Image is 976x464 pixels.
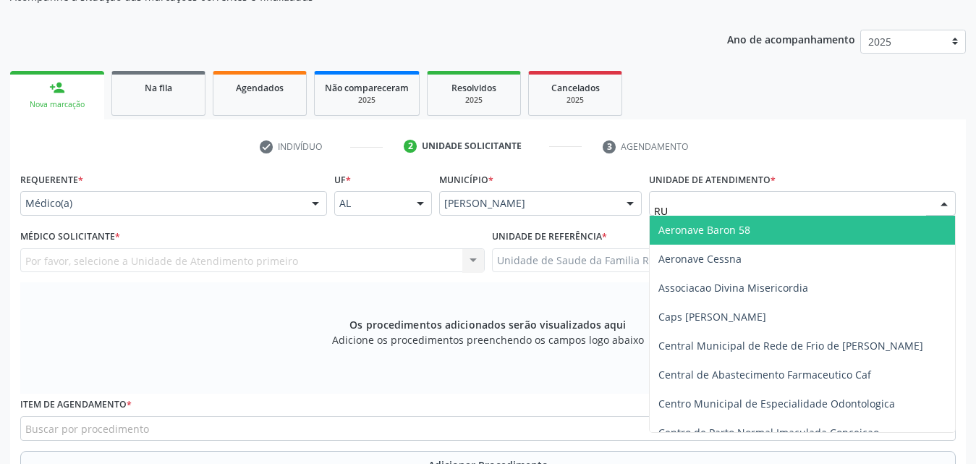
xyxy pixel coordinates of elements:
span: Centro de Parto Normal Imaculada Conceicao [658,426,879,439]
label: UF [334,169,351,191]
span: Os procedimentos adicionados serão visualizados aqui [349,317,626,332]
div: 2025 [325,95,409,106]
div: person_add [49,80,65,96]
label: Item de agendamento [20,394,132,416]
span: Na fila [145,82,172,94]
span: Central de Abastecimento Farmaceutico Caf [658,368,871,381]
label: Unidade de atendimento [649,169,776,191]
span: Não compareceram [325,82,409,94]
div: 2025 [539,95,611,106]
span: Médico(a) [25,196,297,211]
span: Agendados [236,82,284,94]
label: Requerente [20,169,83,191]
input: Unidade de atendimento [654,196,926,225]
span: Associacao Divina Misericordia [658,281,808,295]
div: 2 [404,140,417,153]
div: Unidade solicitante [422,140,522,153]
span: [PERSON_NAME] [444,196,612,211]
span: Resolvidos [451,82,496,94]
div: 2025 [438,95,510,106]
span: Central Municipal de Rede de Frio de [PERSON_NAME] [658,339,923,353]
label: Município [439,169,493,191]
span: Adicione os procedimentos preenchendo os campos logo abaixo [332,332,644,347]
span: Buscar por procedimento [25,421,149,436]
span: Aeronave Baron 58 [658,223,750,237]
span: Cancelados [551,82,600,94]
label: Unidade de referência [492,226,607,248]
div: Nova marcação [20,99,94,110]
span: AL [339,196,402,211]
span: Aeronave Cessna [658,252,742,266]
span: Centro Municipal de Especialidade Odontologica [658,397,895,410]
p: Ano de acompanhamento [727,30,855,48]
label: Médico Solicitante [20,226,120,248]
span: Caps [PERSON_NAME] [658,310,766,324]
